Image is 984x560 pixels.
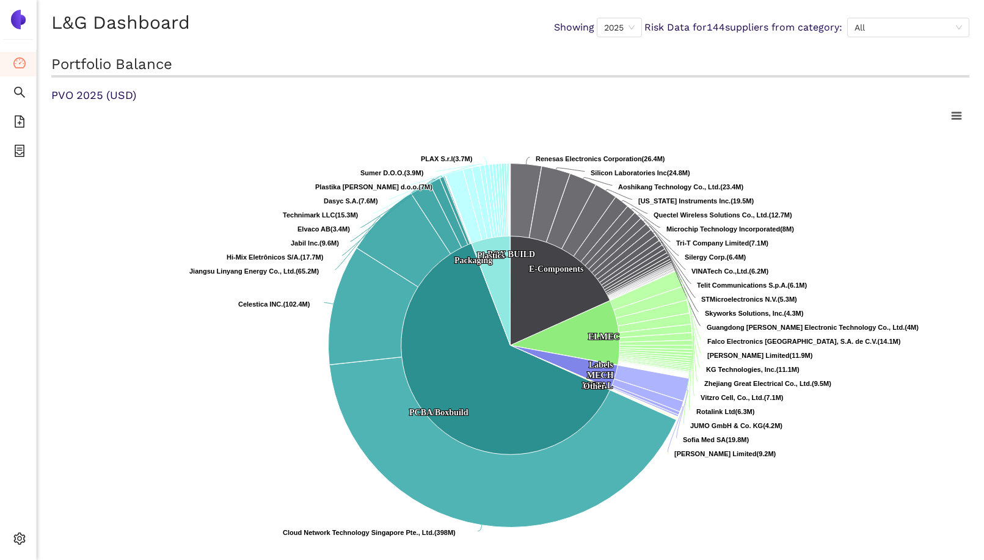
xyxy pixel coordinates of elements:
tspan: Sofia Med SA [683,436,726,443]
tspan: Telit Communications S.p.A. [697,282,787,289]
text: (8M) [666,225,794,233]
tspan: Silergy Corp. [685,253,726,261]
text: (6.3M) [696,408,755,415]
text: (4.2M) [690,422,782,429]
tspan: [PERSON_NAME] Limited [674,450,756,457]
tspan: Vitzro Cell, Co., Ltd. [701,394,764,401]
tspan: Technimark LLC [283,211,335,219]
text: (9.2M) [674,450,776,457]
text: (7.1M) [676,239,768,247]
span: container [13,140,26,165]
text: (26.4M) [536,155,665,162]
tspan: Microchip Technology Incorporated [666,225,780,233]
tspan: Quectel Wireless Solutions Co., Ltd. [654,211,769,219]
tspan: Sumer D.O.O. [360,169,404,176]
text: Plastics [477,251,505,260]
text: (102.4M) [238,300,310,308]
tspan: Rotalink Ltd [696,408,735,415]
text: (3.4M) [297,225,350,233]
tspan: JUMO GmbH & Co. KG [690,422,763,429]
tspan: Tri-T Company Limited [676,239,749,247]
text: (7.1M) [701,394,784,401]
text: (65.2M) [189,267,319,275]
text: (19.8M) [683,436,749,443]
text: (4M) [707,324,919,331]
text: (19.5M) [638,197,754,205]
text: (14.1M) [707,338,901,345]
text: (15.3M) [283,211,359,219]
tspan: Falco Electronics [GEOGRAPHIC_DATA], S.A. de C.V. [707,338,878,345]
span: All [855,18,962,37]
img: Logo [9,10,28,29]
tspan: Jiangsu Linyang Energy Co., Ltd. [189,267,296,275]
tspan: Celestica INC. [238,300,283,308]
tspan: Plastika [PERSON_NAME] d.o.o. [315,183,418,191]
tspan: Jabil Inc. [291,239,319,247]
tspan: VINATech Co.,Ltd. [691,267,749,275]
text: Packaging [454,256,492,265]
text: (5.3M) [701,296,797,303]
tspan: KG Technologies, Inc. [706,366,776,373]
tspan: Guangdong [PERSON_NAME] Electronic Technology Co., Ltd. [707,324,905,331]
text: (6.4M) [685,253,746,261]
text: (24.8M) [591,169,690,176]
span: dashboard [13,53,26,77]
h2: Portfolio Balance [51,54,969,78]
text: Other [583,382,605,391]
tspan: Silicon Laboratories Inc [591,169,667,176]
tspan: STMicroelectronics N.V. [701,296,778,303]
tspan: Renesas Electronics Corporation [536,155,642,162]
text: Labels [589,360,613,369]
tspan: Aoshikang Technology Co., Ltd. [618,183,720,191]
text: (9.5M) [704,380,831,387]
tspan: [US_STATE] Instruments Inc. [638,197,731,205]
text: (6.1M) [697,282,807,289]
tspan: Cloud Network Technology Singapore Pte., Ltd. [283,529,434,536]
text: (4.3M) [705,310,804,317]
h1: L&G Dashboard [51,10,190,35]
tspan: Dasyc S.A. [324,197,359,205]
text: BOX BUILD [487,250,535,259]
span: PVO 2025 (USD) [51,89,136,101]
span: 2025 [604,18,635,37]
text: (3.7M) [421,155,473,162]
text: (398M) [283,529,456,536]
text: (12.7M) [654,211,792,219]
text: (3.9M) [360,169,424,176]
tspan: Zhejiang Great Electrical Co., Ltd. [704,380,812,387]
text: (9.6M) [291,239,339,247]
text: ELMEC [588,332,619,341]
span: search [13,82,26,106]
text: METAL [582,381,613,390]
text: (23.4M) [618,183,743,191]
tspan: Hi-Mix Eletrônicos S/A. [227,253,300,261]
text: PCBA/Boxbuild [409,408,468,417]
tspan: Skyworks Solutions, Inc. [705,310,784,317]
span: file-add [13,111,26,136]
div: Showing Risk Data for 144 suppliers from category: [554,18,969,37]
tspan: [PERSON_NAME] Limited [707,352,789,359]
text: (6.2M) [691,267,768,275]
text: (11.1M) [706,366,800,373]
text: MECH [587,371,614,380]
tspan: Elvaco AB [297,225,330,233]
text: E-Components [529,264,584,274]
text: (7.6M) [324,197,378,205]
text: (7M) [315,183,432,191]
text: (17.7M) [227,253,324,261]
span: setting [13,528,26,553]
tspan: PLAX S.r.l [421,155,453,162]
text: (11.9M) [707,352,813,359]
